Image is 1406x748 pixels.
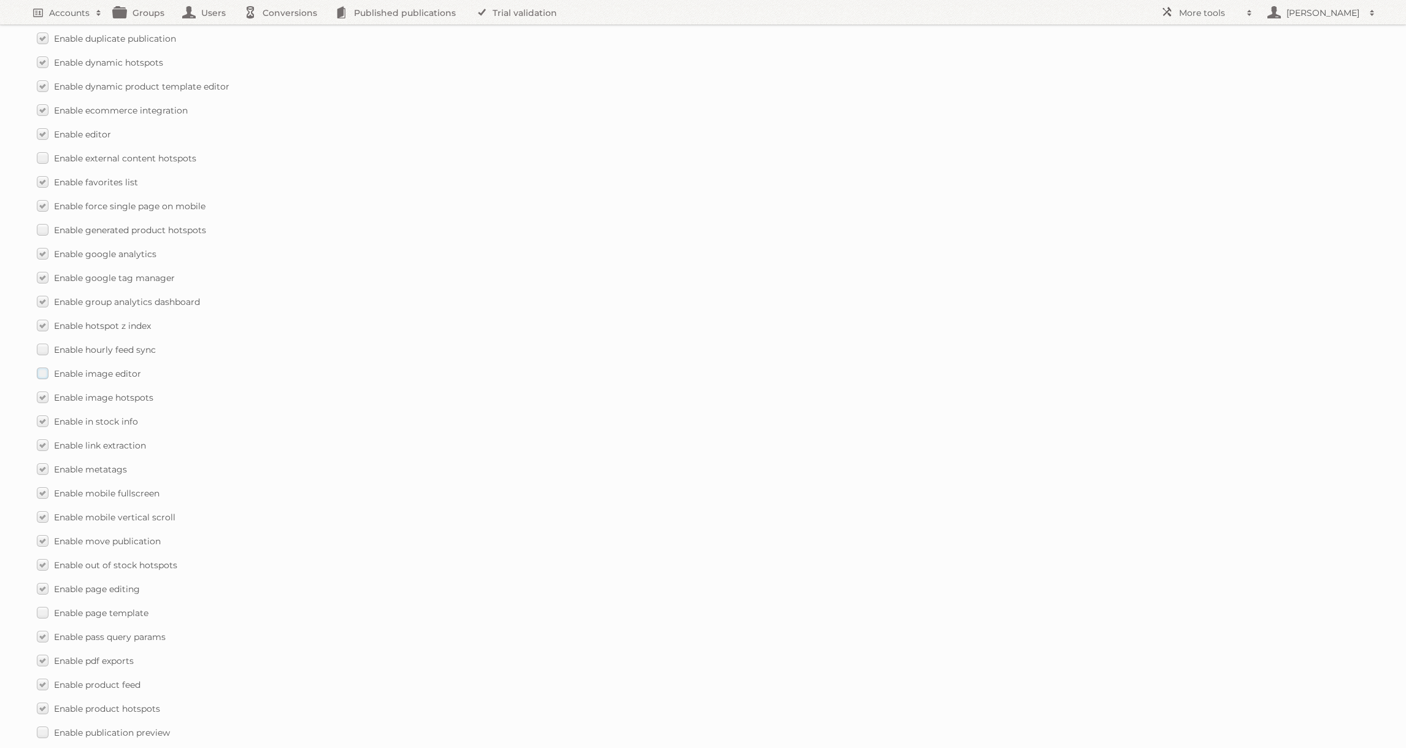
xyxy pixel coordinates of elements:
[1179,7,1240,19] h2: More tools
[54,57,163,68] span: Enable dynamic hotspots
[54,727,170,738] span: Enable publication preview
[54,81,229,92] span: Enable dynamic product template editor
[54,440,146,451] span: Enable link extraction
[54,631,166,642] span: Enable pass query params
[54,679,140,690] span: Enable product feed
[54,201,206,212] span: Enable force single page on mobile
[54,33,176,44] span: Enable duplicate publication
[54,488,159,499] span: Enable mobile fullscreen
[54,129,111,140] span: Enable editor
[54,296,200,307] span: Enable group analytics dashboard
[54,392,153,403] span: Enable image hotspots
[49,7,90,19] h2: Accounts
[54,344,156,355] span: Enable hourly feed sync
[54,368,141,379] span: Enable image editor
[54,464,127,475] span: Enable metatags
[54,320,151,331] span: Enable hotspot z index
[54,153,196,164] span: Enable external content hotspots
[54,536,161,547] span: Enable move publication
[54,249,156,260] span: Enable google analytics
[54,272,175,283] span: Enable google tag manager
[54,416,138,427] span: Enable in stock info
[54,655,134,666] span: Enable pdf exports
[1283,7,1363,19] h2: [PERSON_NAME]
[54,105,188,116] span: Enable ecommerce integration
[54,225,206,236] span: Enable generated product hotspots
[54,512,175,523] span: Enable mobile vertical scroll
[54,560,177,571] span: Enable out of stock hotspots
[54,607,148,619] span: Enable page template
[54,703,160,714] span: Enable product hotspots
[54,584,140,595] span: Enable page editing
[54,177,138,188] span: Enable favorites list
